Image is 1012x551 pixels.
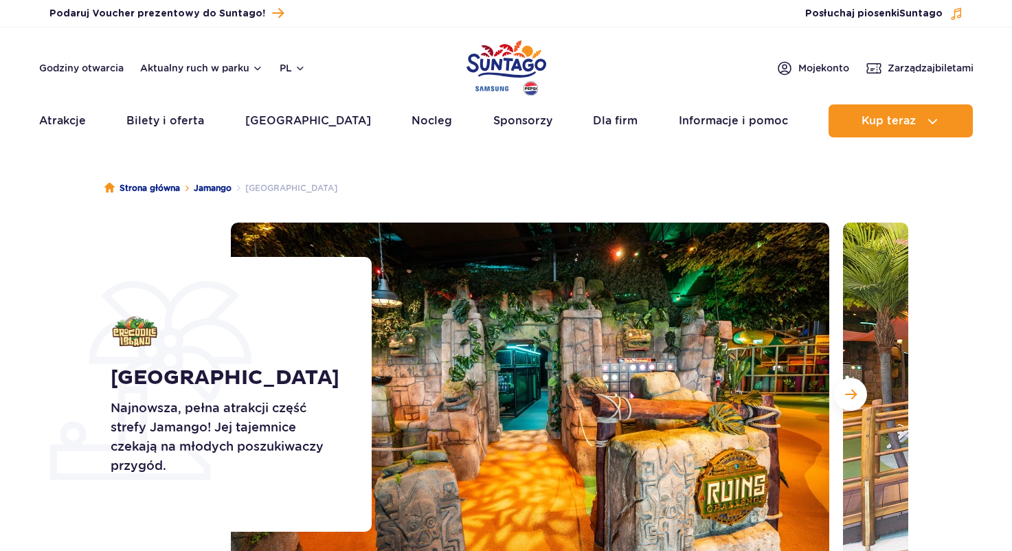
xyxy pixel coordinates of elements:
[679,104,788,137] a: Informacje i pomoc
[493,104,552,137] a: Sponsorzy
[862,115,916,127] span: Kup teraz
[829,104,973,137] button: Kup teraz
[834,378,867,411] button: Następny slajd
[593,104,638,137] a: Dla firm
[866,60,974,76] a: Zarządzajbiletami
[245,104,371,137] a: [GEOGRAPHIC_DATA]
[140,63,263,74] button: Aktualny ruch w parku
[805,7,943,21] span: Posłuchaj piosenki
[798,61,849,75] span: Moje konto
[111,398,341,475] p: Najnowsza, pełna atrakcji część strefy Jamango! Jej tajemnice czekają na młodych poszukiwaczy prz...
[49,7,265,21] span: Podaruj Voucher prezentowy do Suntago!
[126,104,204,137] a: Bilety i oferta
[39,104,86,137] a: Atrakcje
[412,104,452,137] a: Nocleg
[888,61,974,75] span: Zarządzaj biletami
[49,4,284,23] a: Podaruj Voucher prezentowy do Suntago!
[280,61,306,75] button: pl
[776,60,849,76] a: Mojekonto
[39,61,124,75] a: Godziny otwarcia
[899,9,943,19] span: Suntago
[232,181,337,195] li: [GEOGRAPHIC_DATA]
[104,181,180,195] a: Strona główna
[111,366,341,390] h1: [GEOGRAPHIC_DATA]
[466,34,546,98] a: Park of Poland
[194,181,232,195] a: Jamango
[805,7,963,21] button: Posłuchaj piosenkiSuntago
